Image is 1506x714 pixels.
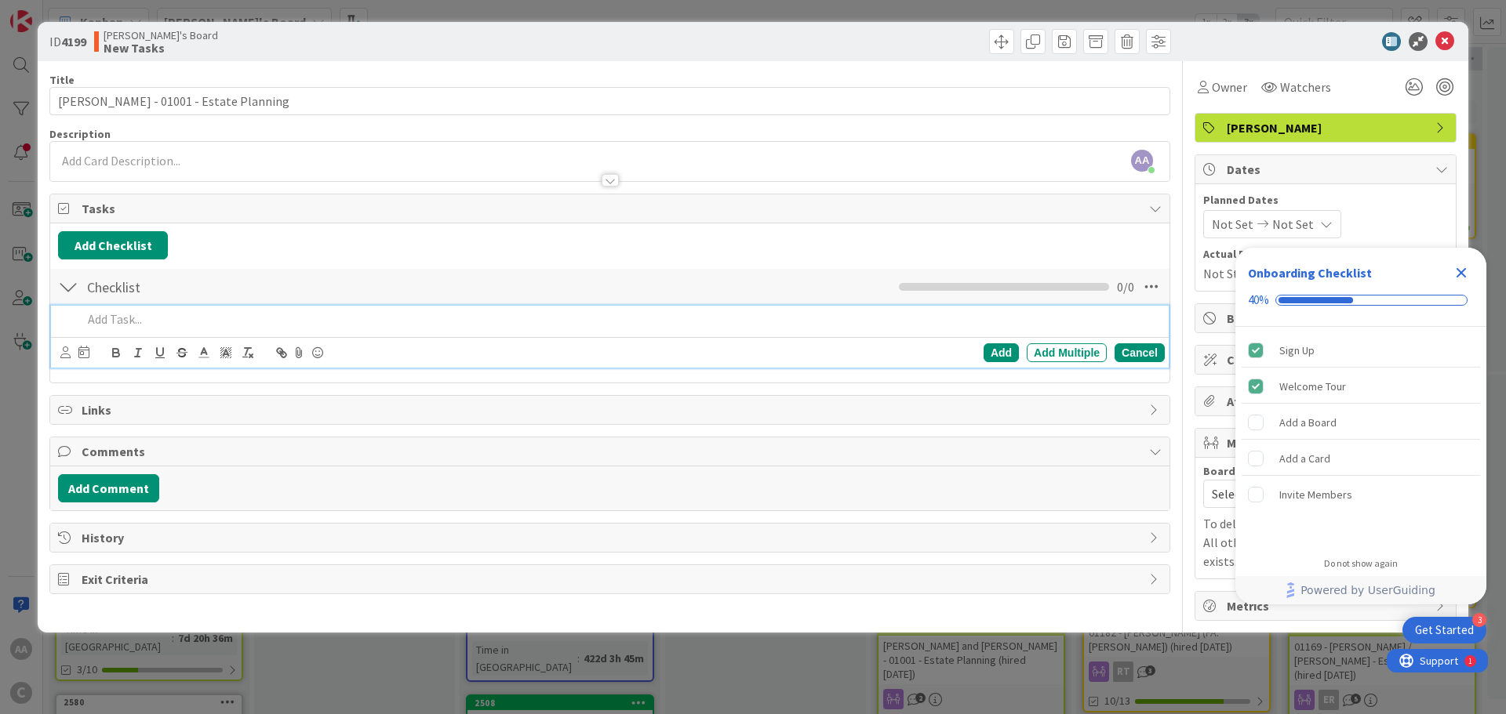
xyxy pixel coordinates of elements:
div: Invite Members [1279,485,1352,504]
div: Do not show again [1324,557,1398,570]
div: Add a Card is incomplete. [1242,441,1480,476]
span: Powered by UserGuiding [1300,581,1435,600]
div: Add a Board [1279,413,1337,432]
b: New Tasks [104,42,218,54]
div: Onboarding Checklist [1248,263,1372,282]
div: Add [984,343,1019,362]
div: Add a Card [1279,449,1330,468]
span: Planned Dates [1203,192,1448,208]
div: Add a Board is incomplete. [1242,405,1480,440]
div: Open Get Started checklist, remaining modules: 3 [1402,617,1486,643]
span: Block [1227,309,1428,328]
span: Not Started Yet [1203,264,1286,283]
span: Custom Fields [1227,350,1428,369]
span: [PERSON_NAME]'s Board [104,29,218,42]
button: Add Checklist [58,231,168,259]
button: Add Comment [58,474,159,502]
div: Welcome Tour is complete. [1242,369,1480,404]
span: Tasks [82,199,1141,218]
span: Actual Dates [1203,246,1448,263]
div: Sign Up is complete. [1242,333,1480,368]
span: Support [33,2,71,21]
div: Get Started [1415,622,1474,638]
span: Exit Criteria [82,570,1141,589]
div: Checklist Container [1235,248,1486,604]
span: History [82,528,1141,547]
span: Owner [1212,78,1247,96]
span: 0 / 0 [1117,277,1134,296]
span: Dates [1227,160,1428,179]
span: Links [82,400,1141,419]
div: Close Checklist [1449,260,1474,285]
div: Checklist items [1235,327,1486,547]
input: type card name here... [49,87,1170,115]
input: Add Checklist... [82,273,435,301]
p: To delete a mirror card, just delete the card. All other mirrored cards will continue to exists. [1203,514,1448,571]
span: Not Set [1212,215,1253,234]
span: Comments [82,442,1141,461]
div: 40% [1248,293,1269,307]
label: Title [49,73,75,87]
span: Watchers [1280,78,1331,96]
div: Footer [1235,576,1486,604]
div: Invite Members is incomplete. [1242,477,1480,512]
span: ID [49,32,86,51]
div: Sign Up [1279,341,1315,360]
span: Not Set [1272,215,1314,234]
span: Select... [1212,483,1413,505]
div: Checklist progress: 40% [1248,293,1474,307]
div: 1 [82,6,85,19]
span: Board [1203,466,1235,477]
a: Powered by UserGuiding [1243,576,1479,604]
span: Mirrors [1227,433,1428,452]
span: Description [49,127,111,141]
span: Metrics [1227,596,1428,615]
div: Add Multiple [1027,343,1107,362]
span: AA [1131,150,1153,172]
b: 4199 [61,34,86,49]
div: Cancel [1115,343,1165,362]
span: Attachments [1227,392,1428,411]
div: Welcome Tour [1279,377,1346,396]
span: [PERSON_NAME] [1227,118,1428,137]
div: 3 [1472,613,1486,627]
